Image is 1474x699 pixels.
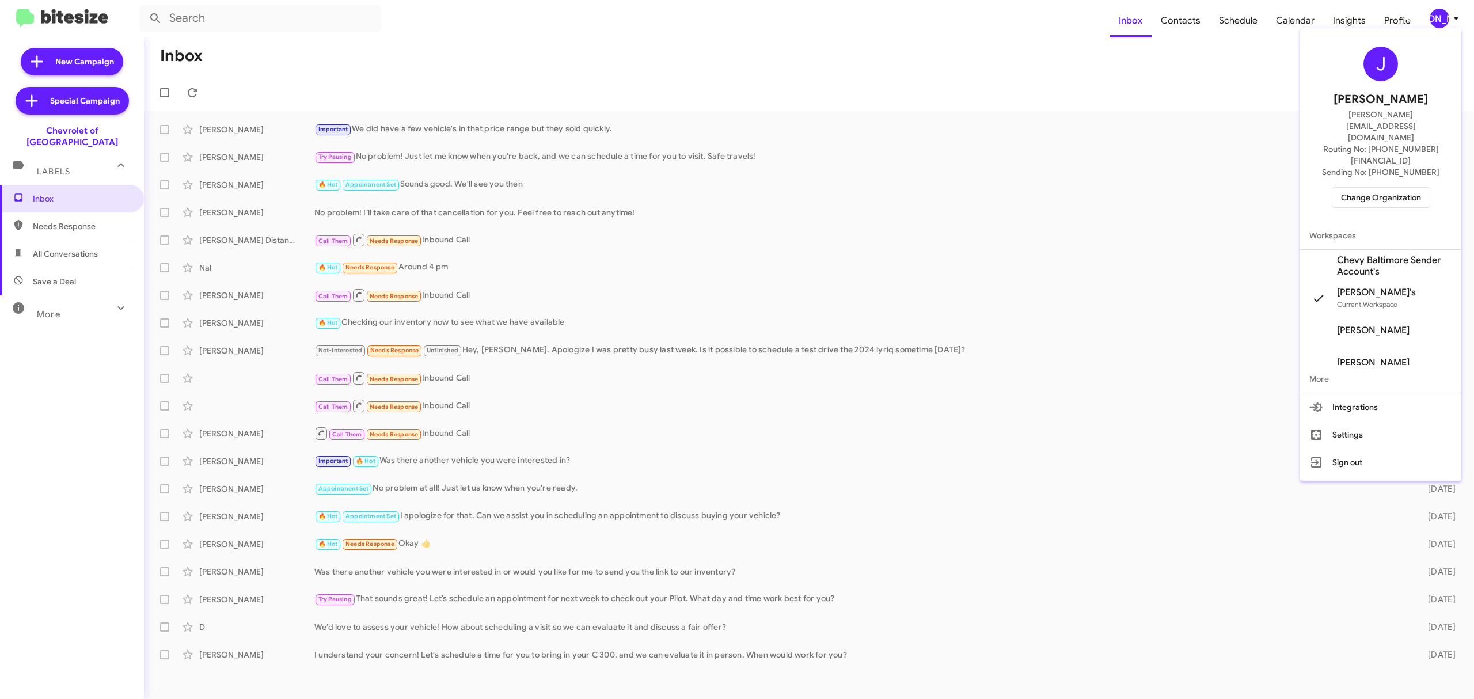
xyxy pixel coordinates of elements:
[1334,90,1428,109] span: [PERSON_NAME]
[1337,357,1410,369] span: [PERSON_NAME]
[1314,143,1448,166] span: Routing No: [PHONE_NUMBER][FINANCIAL_ID]
[1322,166,1439,178] span: Sending No: [PHONE_NUMBER]
[1363,47,1398,81] div: J
[1337,325,1410,336] span: [PERSON_NAME]
[1341,188,1421,207] span: Change Organization
[1300,449,1461,476] button: Sign out
[1337,287,1416,298] span: [PERSON_NAME]'s
[1337,300,1397,309] span: Current Workspace
[1300,393,1461,421] button: Integrations
[1300,421,1461,449] button: Settings
[1300,365,1461,393] span: More
[1314,109,1448,143] span: [PERSON_NAME][EMAIL_ADDRESS][DOMAIN_NAME]
[1300,222,1461,249] span: Workspaces
[1332,187,1430,208] button: Change Organization
[1337,254,1452,278] span: Chevy Baltimore Sender Account's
